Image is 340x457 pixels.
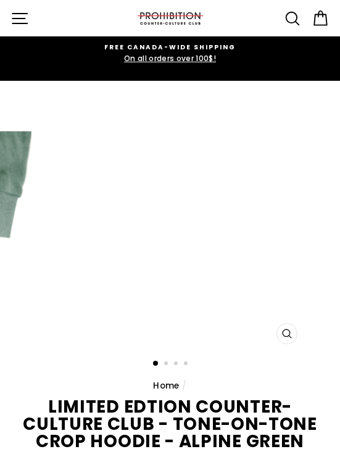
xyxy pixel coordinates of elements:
a: Home [153,380,179,392]
a: FREE CANADA-WIDE SHIPPING On all orders over 100$! [14,43,326,65]
img: PROHIBITION COUNTER-CULTURE CLUB [136,12,204,25]
button: 4 [184,361,190,368]
button: 3 [174,361,180,368]
span: / [182,380,186,392]
nav: breadcrumbs [10,379,330,393]
h1: LIMITED EDTION COUNTER-CULTURE CLUB - TONE-ON-TONE CROP HOODIE - ALPINE GREEN [10,398,330,450]
span: FREE CANADA-WIDE SHIPPING [14,43,326,52]
span: On all orders over 100$! [14,52,326,64]
button: 2 [164,361,170,368]
button: 1 [153,361,159,367]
